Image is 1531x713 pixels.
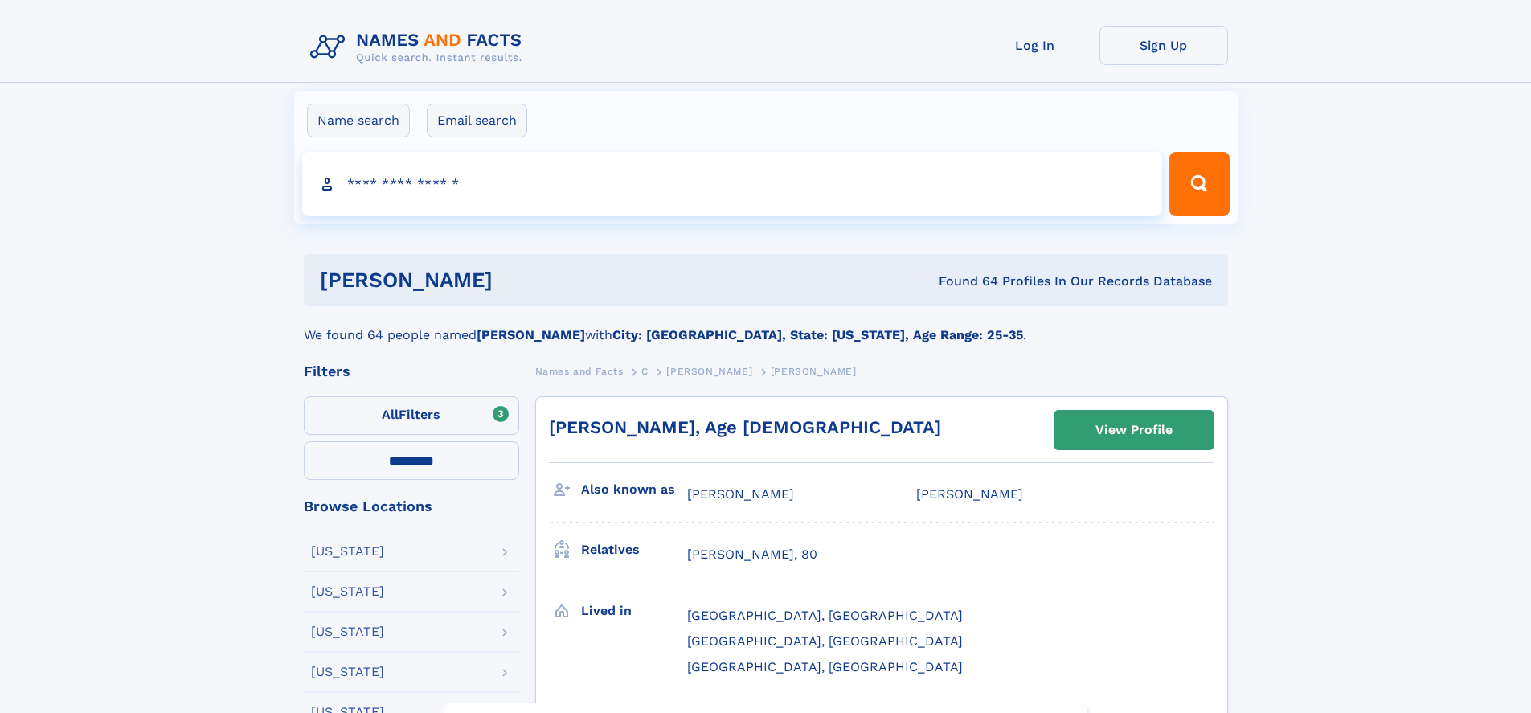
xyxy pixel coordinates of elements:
a: View Profile [1054,411,1214,449]
a: Log In [971,26,1099,65]
h3: Lived in [581,597,687,625]
div: Found 64 Profiles In Our Records Database [715,272,1212,290]
h3: Also known as [581,476,687,503]
b: [PERSON_NAME] [477,327,585,342]
div: [US_STATE] [311,625,384,638]
a: Sign Up [1099,26,1228,65]
input: search input [302,152,1163,216]
div: [US_STATE] [311,545,384,558]
div: [US_STATE] [311,666,384,678]
label: Name search [307,104,410,137]
div: View Profile [1095,412,1173,449]
span: [PERSON_NAME] [916,486,1023,502]
a: [PERSON_NAME], Age [DEMOGRAPHIC_DATA] [549,417,941,437]
a: [PERSON_NAME], 80 [687,546,817,563]
img: Logo Names and Facts [304,26,535,69]
span: [GEOGRAPHIC_DATA], [GEOGRAPHIC_DATA] [687,633,963,649]
div: Filters [304,364,519,379]
h3: Relatives [581,536,687,563]
div: We found 64 people named with . [304,306,1228,345]
label: Email search [427,104,527,137]
span: [GEOGRAPHIC_DATA], [GEOGRAPHIC_DATA] [687,608,963,623]
a: C [641,361,649,381]
span: C [641,366,649,377]
button: Search Button [1169,152,1229,216]
div: [US_STATE] [311,585,384,598]
span: [PERSON_NAME] [771,366,857,377]
a: [PERSON_NAME] [666,361,752,381]
span: [PERSON_NAME] [687,486,794,502]
span: All [382,407,399,422]
label: Filters [304,396,519,435]
span: [GEOGRAPHIC_DATA], [GEOGRAPHIC_DATA] [687,659,963,674]
div: Browse Locations [304,499,519,514]
span: [PERSON_NAME] [666,366,752,377]
b: City: [GEOGRAPHIC_DATA], State: [US_STATE], Age Range: 25-35 [612,327,1023,342]
h1: [PERSON_NAME] [320,270,716,290]
a: Names and Facts [535,361,624,381]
